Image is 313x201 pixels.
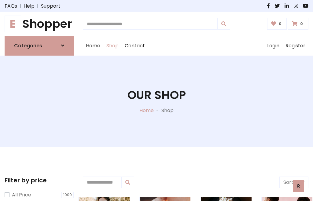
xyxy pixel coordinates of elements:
[299,21,304,27] span: 0
[35,2,41,10] span: |
[41,2,61,10] a: Support
[279,177,308,188] button: Sort by
[161,107,174,114] p: Shop
[61,192,74,198] span: 1000
[14,43,42,49] h6: Categories
[267,18,287,30] a: 0
[24,2,35,10] a: Help
[288,18,308,30] a: 0
[277,21,283,27] span: 0
[282,36,308,56] a: Register
[122,36,148,56] a: Contact
[5,2,17,10] a: FAQs
[139,107,154,114] a: Home
[5,36,74,56] a: Categories
[5,16,21,32] span: E
[264,36,282,56] a: Login
[103,36,122,56] a: Shop
[154,107,161,114] p: -
[12,191,31,199] label: All Price
[127,88,186,102] h1: Our Shop
[5,17,74,31] h1: Shopper
[5,17,74,31] a: EShopper
[17,2,24,10] span: |
[83,36,103,56] a: Home
[5,177,74,184] h5: Filter by price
